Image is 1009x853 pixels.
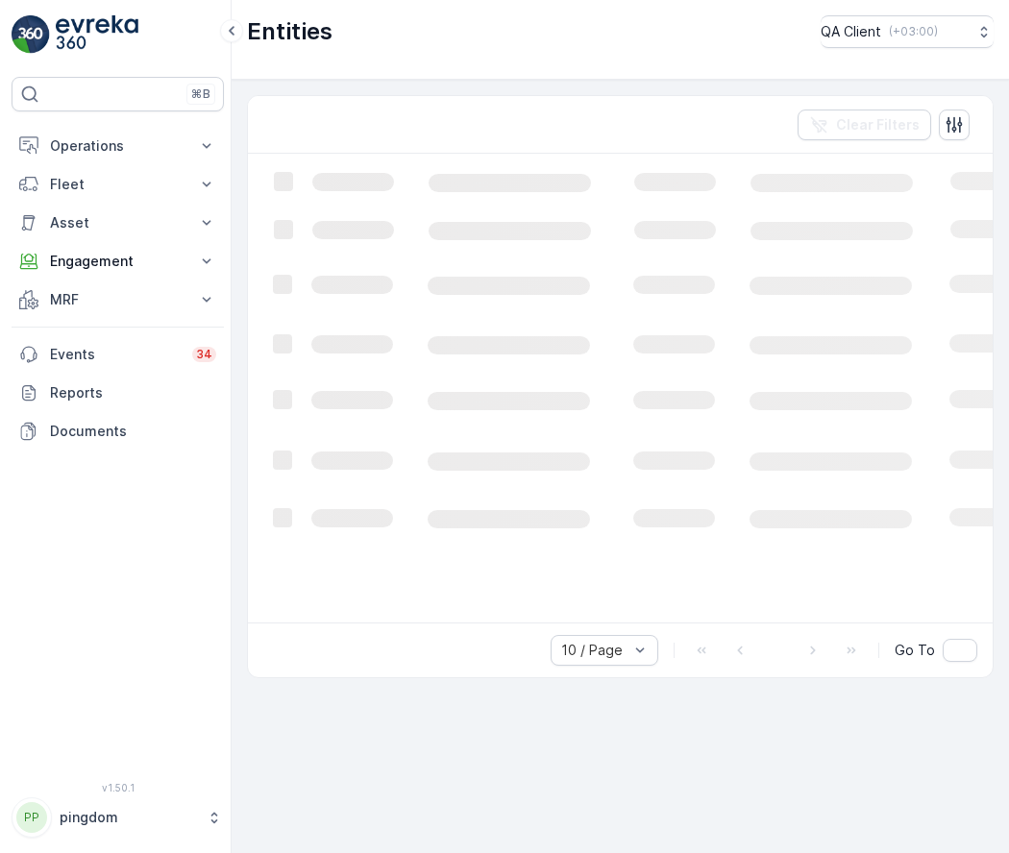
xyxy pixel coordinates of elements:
p: Clear Filters [836,115,920,134]
div: PP [16,802,47,833]
button: MRF [12,280,224,319]
button: Asset [12,204,224,242]
p: Asset [50,213,185,232]
a: Documents [12,412,224,451]
p: ( +03:00 ) [889,24,938,39]
img: logo_light-DOdMpM7g.png [56,15,138,54]
p: Events [50,345,181,364]
p: QA Client [821,22,881,41]
p: Reports [50,383,216,402]
a: Reports [12,374,224,412]
button: Clear Filters [798,110,931,140]
button: QA Client(+03:00) [821,15,994,48]
p: pingdom [60,808,197,827]
button: PPpingdom [12,797,224,838]
button: Engagement [12,242,224,280]
p: Entities [247,16,332,47]
p: 34 [196,347,212,362]
button: Fleet [12,165,224,204]
a: Events34 [12,335,224,374]
p: Documents [50,422,216,441]
button: Operations [12,127,224,165]
span: v 1.50.1 [12,782,224,793]
p: Engagement [50,252,185,271]
p: Operations [50,136,185,156]
p: Fleet [50,175,185,194]
p: MRF [50,290,185,309]
p: ⌘B [191,86,210,102]
img: logo [12,15,50,54]
span: Go To [895,641,935,660]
